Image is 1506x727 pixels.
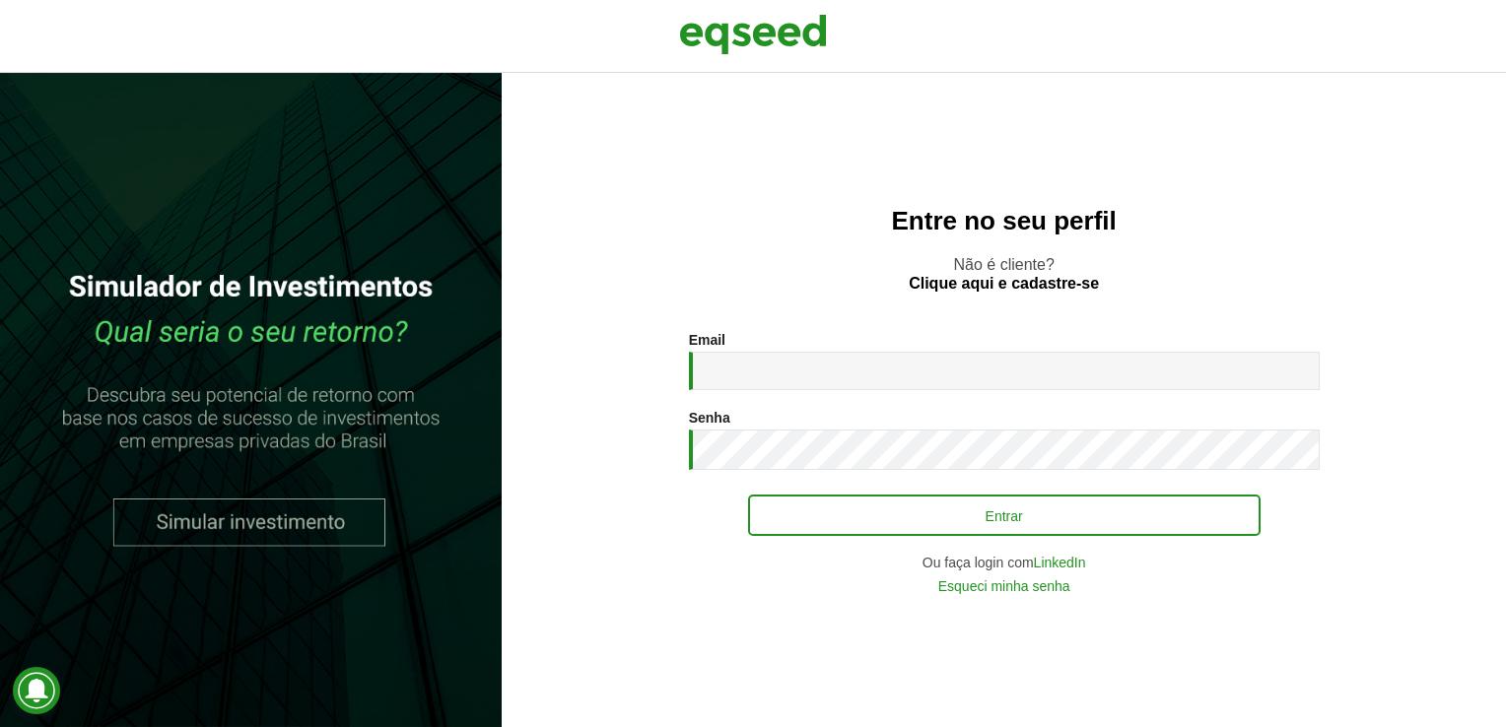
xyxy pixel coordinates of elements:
[541,207,1467,235] h2: Entre no seu perfil
[541,255,1467,293] p: Não é cliente?
[1034,556,1086,569] a: LinkedIn
[689,333,725,347] label: Email
[689,411,730,425] label: Senha
[748,495,1261,536] button: Entrar
[938,579,1070,593] a: Esqueci minha senha
[689,556,1320,569] div: Ou faça login com
[909,276,1099,292] a: Clique aqui e cadastre-se
[679,10,827,59] img: EqSeed Logo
